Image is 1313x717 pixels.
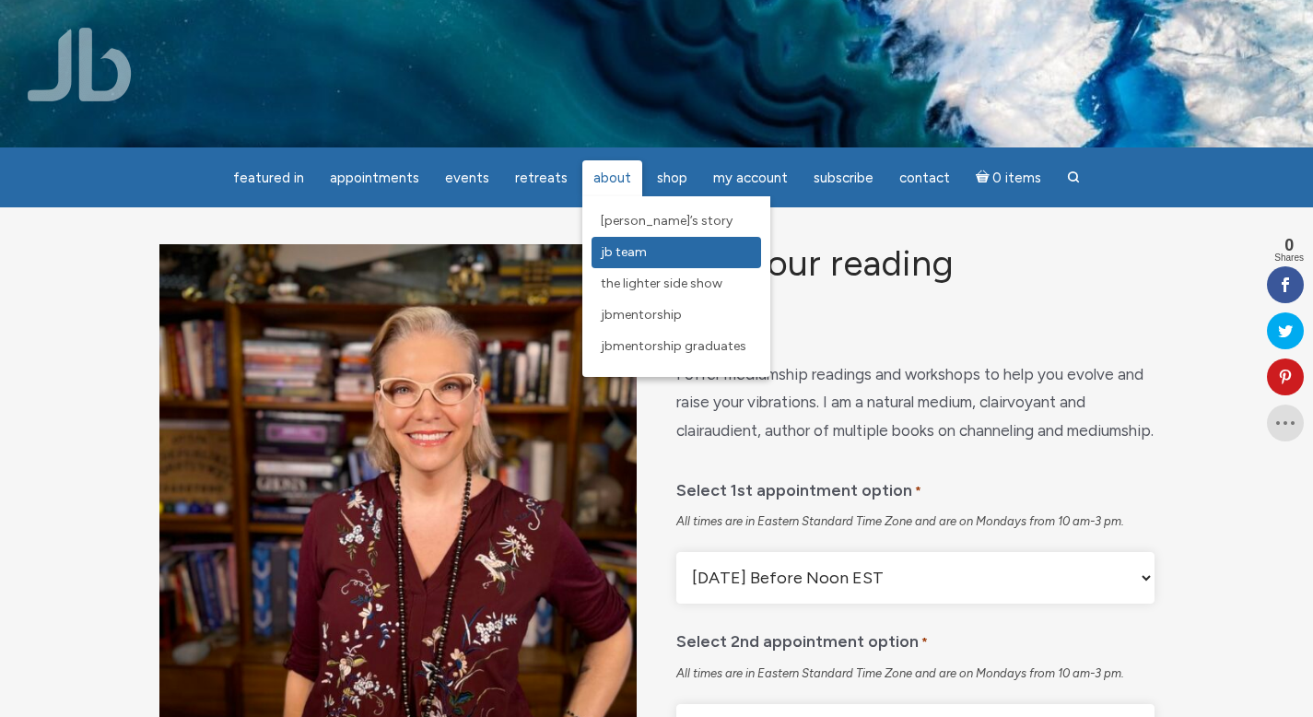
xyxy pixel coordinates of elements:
[965,159,1053,196] a: Cart0 items
[601,307,682,323] span: JBMentorship
[676,618,928,658] label: Select 2nd appointment option
[1274,253,1304,263] span: Shares
[434,160,500,196] a: Events
[976,170,993,186] i: Cart
[582,160,642,196] a: About
[330,170,419,186] span: Appointments
[592,237,761,268] a: JB Team
[601,338,746,354] span: JBMentorship Graduates
[592,206,761,237] a: [PERSON_NAME]’s Story
[1274,237,1304,253] span: 0
[515,170,568,186] span: Retreats
[899,170,950,186] span: Contact
[592,300,761,331] a: JBMentorship
[319,160,430,196] a: Appointments
[676,467,921,507] label: Select 1st appointment option
[28,28,132,101] img: Jamie Butler. The Everyday Medium
[504,160,579,196] a: Retreats
[676,244,1154,284] h1: One Hour Reading
[445,170,489,186] span: Events
[713,170,788,186] span: My Account
[657,170,687,186] span: Shop
[814,170,873,186] span: Subscribe
[702,160,799,196] a: My Account
[233,170,304,186] span: featured in
[593,170,631,186] span: About
[601,276,722,291] span: The Lighter Side Show
[676,513,1154,530] div: All times are in Eastern Standard Time Zone and are on Mondays from 10 am-3 pm.
[646,160,698,196] a: Shop
[601,244,647,260] span: JB Team
[592,268,761,300] a: The Lighter Side Show
[992,171,1041,185] span: 0 items
[676,365,1154,440] span: I offer mediumship readings and workshops to help you evolve and raise your vibrations. I am a na...
[592,331,761,362] a: JBMentorship Graduates
[601,213,733,229] span: [PERSON_NAME]’s Story
[803,160,885,196] a: Subscribe
[676,665,1154,682] div: All times are in Eastern Standard Time Zone and are on Mondays from 10 am-3 pm.
[222,160,315,196] a: featured in
[888,160,961,196] a: Contact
